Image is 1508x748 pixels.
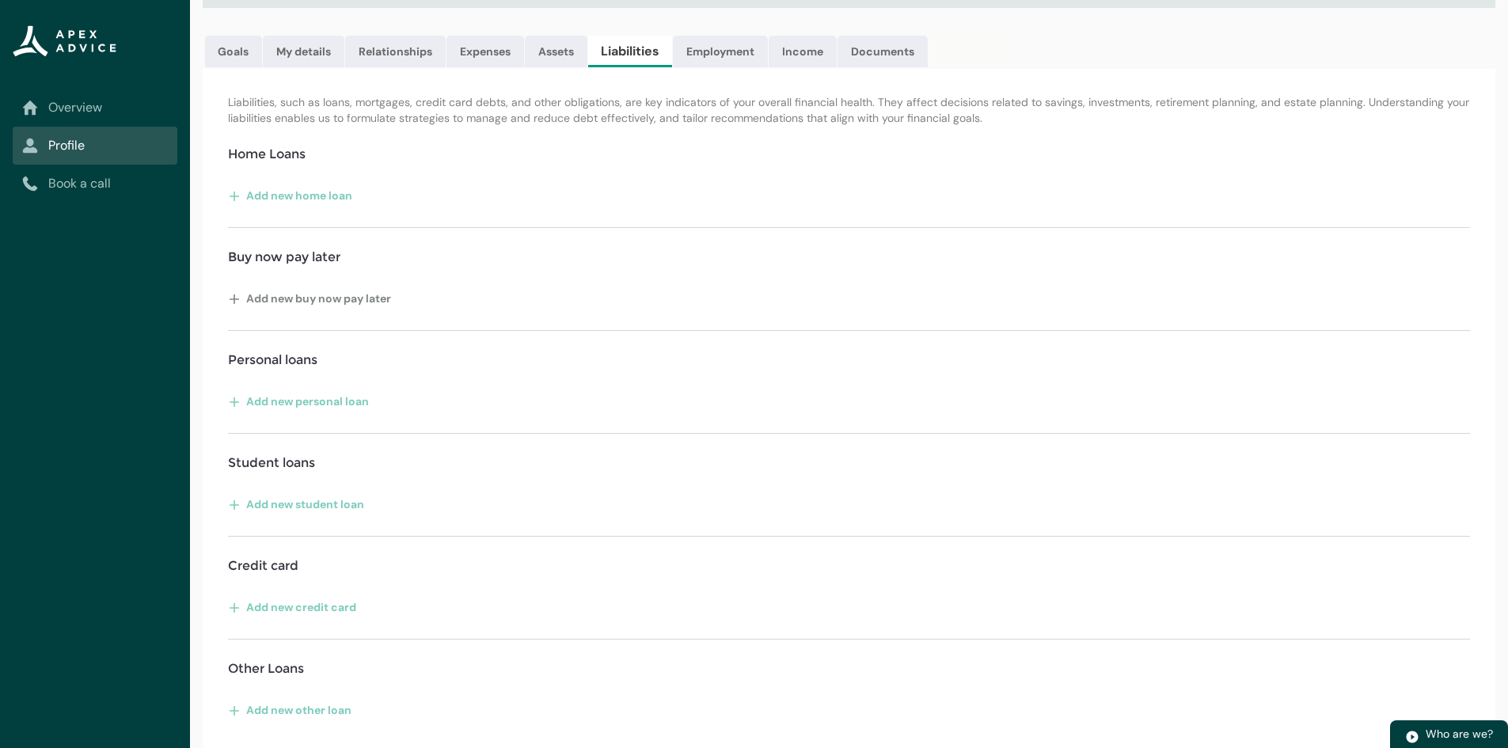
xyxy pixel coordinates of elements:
a: Income [769,36,837,67]
button: Add new buy now pay later [228,286,392,311]
button: Add new home loan [228,183,353,208]
a: Goals [205,36,262,67]
a: Book a call [22,174,168,193]
h4: Other Loans [228,659,304,678]
a: Assets [525,36,587,67]
h4: Personal loans [228,351,317,370]
span: Who are we? [1426,727,1493,741]
a: Profile [22,136,168,155]
p: Liabilities, such as loans, mortgages, credit card debts, and other obligations, are key indicato... [228,94,1470,126]
h4: Credit card [228,556,298,575]
a: Employment [673,36,768,67]
button: Add new personal loan [228,389,370,414]
img: Apex Advice Group [13,25,116,57]
h4: Student loans [228,454,315,473]
a: Expenses [446,36,524,67]
a: My details [263,36,344,67]
h4: Buy now pay later [228,248,340,267]
a: Overview [22,98,168,117]
a: Liabilities [588,36,672,67]
button: Add new other loan [228,697,352,723]
nav: Sub page [13,89,177,203]
h4: Home Loans [228,145,306,164]
button: Add new credit card [228,594,357,620]
a: Documents [838,36,928,67]
img: play.svg [1405,730,1419,744]
a: Relationships [345,36,446,67]
button: Add new student loan [228,492,365,517]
